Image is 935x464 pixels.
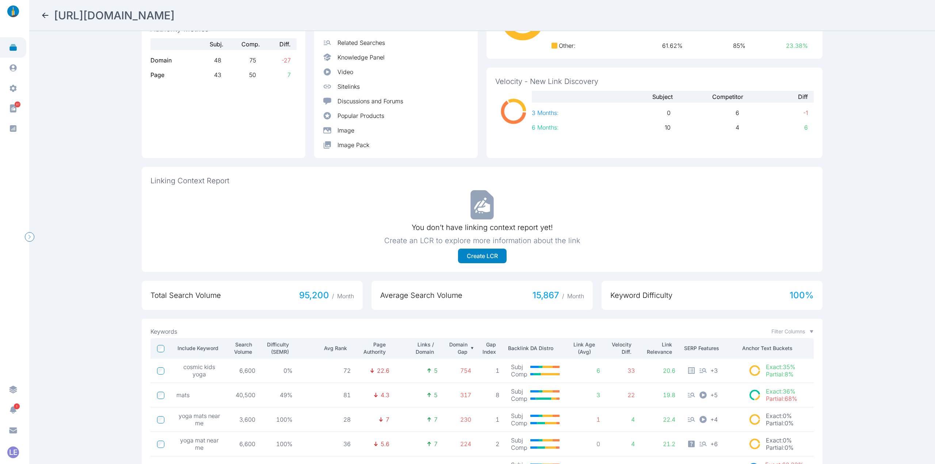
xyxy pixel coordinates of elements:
p: Domain [150,56,187,65]
span: + 5 [710,391,718,399]
span: 0 [602,108,671,117]
span: Other : [559,41,576,50]
span: Subject [602,92,673,101]
span: 75 [221,56,256,65]
p: 6 Months: [532,123,602,132]
span: -1 [739,108,808,117]
span: Velocity - New Link Discovery [495,76,814,87]
p: Comp [511,444,527,451]
p: 4 [612,440,635,448]
p: 4.3 [381,391,389,399]
img: linklaunch_small.2ae18699.png [4,5,22,17]
span: mats [176,391,190,399]
span: + 3 [710,366,718,374]
p: Gap Index [480,341,496,356]
p: 20.6 [646,367,675,374]
span: Total Search Volume [150,290,221,300]
span: Subj. [187,40,224,49]
span: 61.62 % [620,41,683,50]
p: 72 [304,367,351,374]
p: Image Pack [337,141,369,149]
p: 754 [449,367,471,374]
p: Backlink DA Distro [508,345,566,352]
span: Competitor [673,92,743,101]
p: 1 [483,367,499,374]
p: 22.6 [377,367,389,374]
span: 4 [671,123,739,132]
h2: https://liforme.com/collections/yoga-mats [54,9,175,22]
p: 21.2 [646,440,675,448]
p: 3 Months: [532,108,602,117]
span: Average Search Volume [380,290,462,300]
span: Comp. [224,40,260,49]
p: 0 [575,440,600,448]
p: 49% [267,391,293,399]
p: 224 [449,440,471,448]
p: Include Keyword [173,345,218,352]
p: Image [337,126,354,135]
p: Comp [511,371,527,378]
p: Anchor Text Buckets [742,345,811,352]
p: 0% [267,367,293,374]
span: 15,867 [533,289,584,301]
p: 81 [304,391,351,399]
span: 7 [256,70,291,79]
span: yoga mats near me [176,412,222,427]
p: 6,600 [234,440,255,448]
span: + 4 [710,415,718,423]
p: Knowledge Panel [337,53,385,62]
p: 36 [304,440,351,448]
p: Velocity Diff. [609,341,631,356]
p: 40,500 [234,391,255,399]
p: Avg Rank [301,345,347,352]
p: 3,600 [234,416,255,423]
span: 87 [15,101,20,107]
p: 2 [483,440,499,448]
span: / [332,292,334,300]
p: Subj [511,412,527,419]
p: Page Authority [359,341,386,356]
p: Exact : 36% [766,388,797,395]
p: Link Age (Avg) [572,341,596,356]
p: 100% [267,416,293,423]
p: 33 [612,367,635,374]
p: Keywords [150,328,177,335]
p: Page [150,70,187,79]
p: 22.4 [646,416,675,423]
p: Subj [511,388,527,395]
span: Month [567,292,584,300]
span: Diff [743,92,814,101]
p: You don’t have linking context report yet! [412,222,553,233]
p: 6 [575,367,600,374]
span: Filter Columns [771,328,805,335]
span: 10 [602,123,671,132]
p: 5 [434,367,438,374]
p: Domain Gap [446,341,467,356]
p: 317 [449,391,471,399]
p: 1 [575,416,600,423]
span: 95,200 [299,289,354,301]
p: Subj [511,363,527,371]
span: Month [337,292,354,300]
span: 50 [221,70,256,79]
p: Discussions and Forums [337,97,403,106]
p: Partial : 0% [766,419,794,427]
p: 22 [612,391,635,399]
p: 1 [483,416,499,423]
p: 7 [386,416,389,423]
span: Linking Context Report [150,176,814,186]
p: SERP Features [684,345,736,352]
p: Popular Products [337,111,384,120]
span: 6 [671,108,739,117]
p: 8 [483,391,499,399]
span: / [562,292,564,300]
p: Exact : 0% [766,437,794,444]
span: 43 [187,70,221,79]
span: yoga mat near me [176,437,222,451]
span: Keyword Difficulty [610,290,672,300]
span: 85 % [683,41,745,50]
span: -27 [256,56,291,65]
span: + 6 [710,440,718,448]
p: 7 [434,440,438,448]
p: Video [337,68,353,76]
